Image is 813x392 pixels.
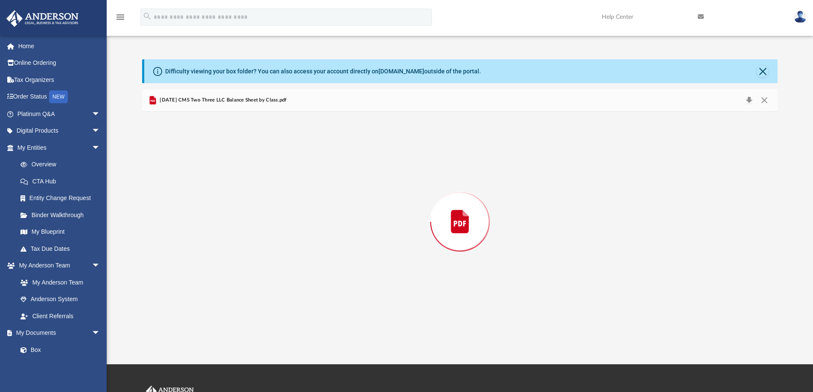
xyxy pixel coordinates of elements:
a: Online Ordering [6,55,113,72]
a: My Anderson Teamarrow_drop_down [6,257,109,274]
span: [DATE] CMS Two Three LLC Balance Sheet by Class.pdf [158,96,287,104]
a: Entity Change Request [12,190,113,207]
span: arrow_drop_down [92,257,109,275]
i: search [143,12,152,21]
a: Tax Due Dates [12,240,113,257]
a: Tax Organizers [6,71,113,88]
a: My Entitiesarrow_drop_down [6,139,113,156]
span: arrow_drop_down [92,325,109,342]
a: Platinum Q&Aarrow_drop_down [6,105,113,122]
a: [DOMAIN_NAME] [379,68,424,75]
div: Preview [142,89,778,332]
a: My Anderson Team [12,274,105,291]
a: Binder Walkthrough [12,206,113,224]
span: arrow_drop_down [92,139,109,157]
a: Meeting Minutes [12,358,109,375]
a: Anderson System [12,291,109,308]
a: Home [6,38,113,55]
a: Overview [12,156,113,173]
a: My Documentsarrow_drop_down [6,325,109,342]
a: menu [115,16,125,22]
a: Order StatusNEW [6,88,113,106]
a: Client Referrals [12,308,109,325]
a: Digital Productsarrow_drop_down [6,122,113,139]
span: arrow_drop_down [92,122,109,140]
a: CTA Hub [12,173,113,190]
button: Close [757,65,769,77]
div: Difficulty viewing your box folder? You can also access your account directly on outside of the p... [165,67,481,76]
a: My Blueprint [12,224,109,241]
a: Box [12,341,105,358]
img: User Pic [794,11,807,23]
img: Anderson Advisors Platinum Portal [4,10,81,27]
div: NEW [49,90,68,103]
span: arrow_drop_down [92,105,109,123]
button: Close [757,94,772,106]
button: Download [741,94,757,106]
i: menu [115,12,125,22]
